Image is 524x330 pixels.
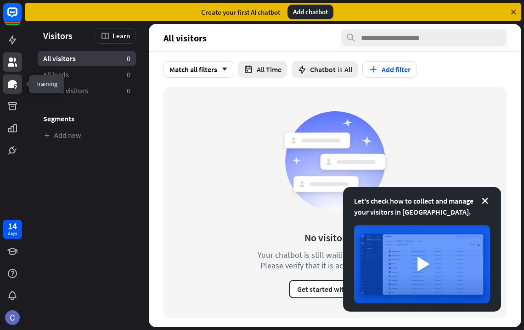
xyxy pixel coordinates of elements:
[287,5,333,19] div: Add chatbot
[354,195,490,217] div: Let's check how to collect and manage your visitors in [GEOGRAPHIC_DATA].
[3,220,22,239] a: 14 days
[201,8,280,17] div: Create your first AI chatbot
[238,61,287,78] button: All Time
[354,225,490,303] img: image
[38,128,136,143] a: Add new
[43,30,73,41] span: Visitors
[310,65,336,74] span: Chatbot
[43,70,69,80] span: All leads
[344,65,352,74] span: All
[113,31,130,40] span: Learn
[362,61,417,78] button: Add filter
[289,280,382,298] button: Get started with Visitors
[127,86,130,96] aside: 0
[43,86,88,96] span: Recent visitors
[38,67,136,82] a: All leads 0
[38,83,136,98] a: Recent visitors 0
[127,54,130,63] aside: 0
[38,114,136,123] h3: Segments
[8,222,17,230] div: 14
[7,4,35,31] button: Open LiveChat chat widget
[217,67,227,72] i: arrow_down
[127,70,130,80] aside: 0
[163,33,207,43] span: All visitors
[8,230,17,237] div: days
[241,250,429,271] div: Your chatbot is still waiting for its first visitor. Please verify that it is active and accessible.
[163,61,233,78] div: Match all filters
[43,54,76,63] span: All visitors
[304,231,366,244] div: No visitors yet
[338,65,343,74] span: is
